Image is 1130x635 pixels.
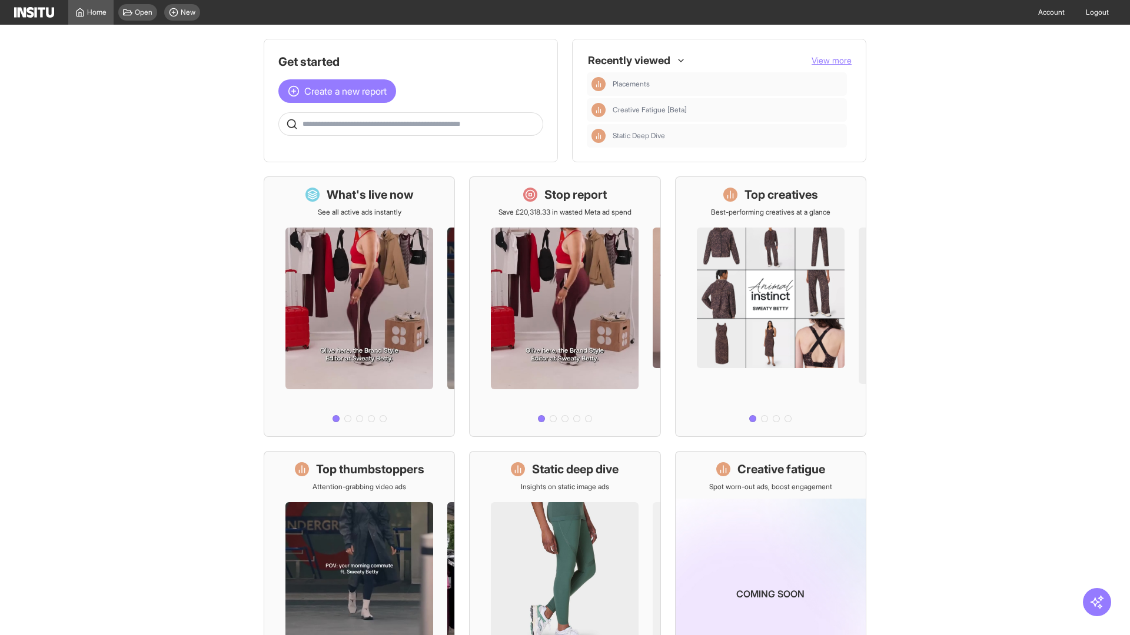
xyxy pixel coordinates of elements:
h1: Static deep dive [532,461,619,477]
div: Insights [591,129,606,143]
span: New [181,8,195,17]
h1: What's live now [327,186,414,203]
span: Create a new report [304,84,387,98]
h1: Top thumbstoppers [316,461,424,477]
span: Open [135,8,152,17]
button: Create a new report [278,79,396,103]
span: Home [87,8,107,17]
p: See all active ads instantly [318,208,401,217]
img: Logo [14,7,54,18]
div: Insights [591,103,606,117]
span: Creative Fatigue [Beta] [613,105,842,115]
p: Best-performing creatives at a glance [711,208,830,217]
h1: Stop report [544,186,607,203]
span: Creative Fatigue [Beta] [613,105,687,115]
span: Static Deep Dive [613,131,842,141]
p: Insights on static image ads [521,482,609,492]
a: Stop reportSave £20,318.33 in wasted Meta ad spend [469,176,660,437]
a: Top creativesBest-performing creatives at a glance [675,176,866,437]
span: Placements [613,79,650,89]
span: Placements [613,79,842,89]
p: Save £20,318.33 in wasted Meta ad spend [498,208,632,217]
button: View more [812,55,852,66]
span: Static Deep Dive [613,131,665,141]
h1: Get started [278,54,543,70]
div: Insights [591,77,606,91]
p: Attention-grabbing video ads [313,482,406,492]
span: View more [812,55,852,65]
h1: Top creatives [745,186,818,203]
a: What's live nowSee all active ads instantly [264,176,455,437]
